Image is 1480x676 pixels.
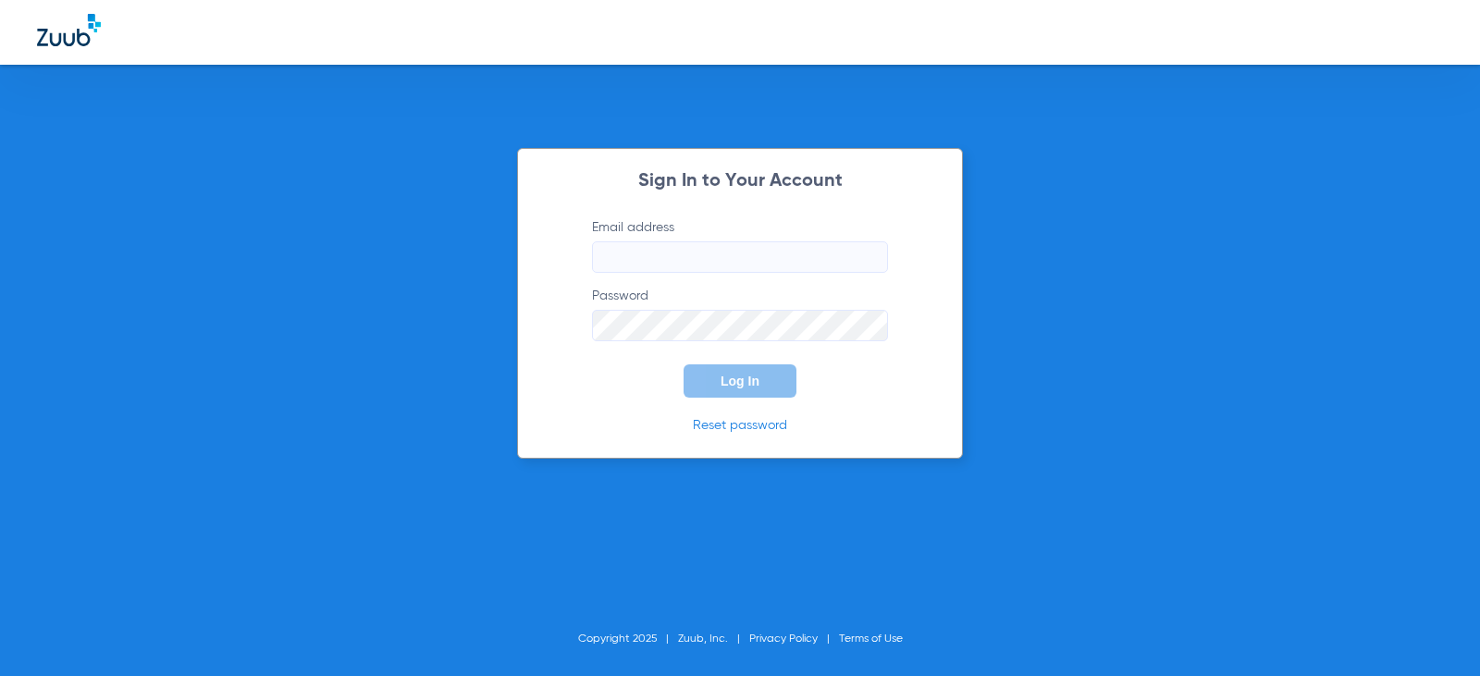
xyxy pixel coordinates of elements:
[37,14,101,46] img: Zuub Logo
[592,218,888,273] label: Email address
[592,287,888,341] label: Password
[564,172,916,191] h2: Sign In to Your Account
[721,374,759,388] span: Log In
[678,630,749,648] li: Zuub, Inc.
[592,241,888,273] input: Email address
[839,633,903,645] a: Terms of Use
[592,310,888,341] input: Password
[749,633,818,645] a: Privacy Policy
[578,630,678,648] li: Copyright 2025
[693,419,787,432] a: Reset password
[684,364,796,398] button: Log In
